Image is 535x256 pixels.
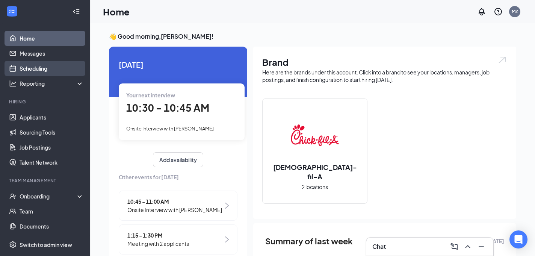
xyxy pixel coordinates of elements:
[20,125,84,140] a: Sourcing Tools
[8,8,16,15] svg: WorkstreamLogo
[477,7,486,16] svg: Notifications
[462,241,474,253] button: ChevronUp
[263,162,367,181] h2: [DEMOGRAPHIC_DATA]-fil-A
[494,7,503,16] svg: QuestionInfo
[20,155,84,170] a: Talent Network
[20,219,84,234] a: Documents
[475,241,487,253] button: Minimize
[9,241,17,248] svg: Settings
[20,140,84,155] a: Job Postings
[20,46,84,61] a: Messages
[20,61,84,76] a: Scheduling
[103,5,130,18] h1: Home
[20,31,84,46] a: Home
[497,56,507,64] img: open.6027fd2a22e1237b5b06.svg
[127,231,189,239] span: 1:15 - 1:30 PM
[20,110,84,125] a: Applicants
[450,242,459,251] svg: ComposeMessage
[20,192,77,200] div: Onboarding
[126,92,175,98] span: Your next interview
[262,68,507,83] div: Here are the brands under this account. Click into a brand to see your locations, managers, job p...
[463,242,472,251] svg: ChevronUp
[372,242,386,251] h3: Chat
[153,152,203,167] button: Add availability
[126,126,214,132] span: Onsite Interview with [PERSON_NAME]
[127,239,189,248] span: Meeting with 2 applicants
[512,8,518,15] div: MZ
[302,183,328,191] span: 2 locations
[448,241,460,253] button: ComposeMessage
[9,177,82,184] div: Team Management
[20,80,84,87] div: Reporting
[73,8,80,15] svg: Collapse
[9,192,17,200] svg: UserCheck
[509,230,527,248] div: Open Intercom Messenger
[9,80,17,87] svg: Analysis
[127,197,222,206] span: 10:45 - 11:00 AM
[20,241,72,248] div: Switch to admin view
[262,56,507,68] h1: Brand
[119,173,237,181] span: Other events for [DATE]
[20,204,84,219] a: Team
[477,242,486,251] svg: Minimize
[291,111,339,159] img: Chick-fil-A
[119,59,237,70] span: [DATE]
[126,101,209,114] span: 10:30 - 10:45 AM
[109,32,516,41] h3: 👋 Good morning, [PERSON_NAME] !
[127,206,222,214] span: Onsite Interview with [PERSON_NAME]
[9,98,82,105] div: Hiring
[265,235,353,248] span: Summary of last week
